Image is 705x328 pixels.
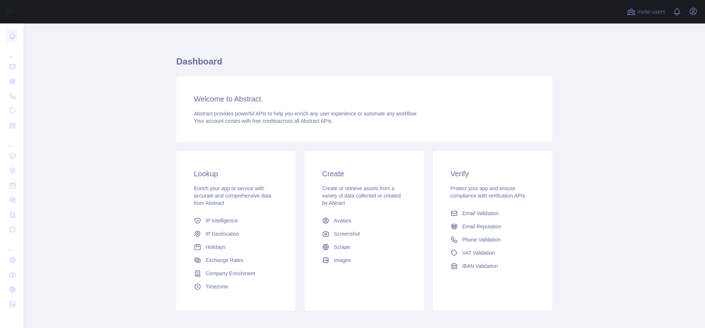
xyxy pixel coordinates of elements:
[334,257,351,264] span: Images
[319,254,409,267] a: Images
[625,6,667,18] button: Invite users
[322,185,401,206] span: Create or retrieve assets from a variety of data collected or created by Abtract
[637,8,665,16] span: Invite users
[462,249,495,257] span: VAT Validation
[191,240,281,254] a: Holidays
[451,169,535,179] h3: Verify
[451,185,525,199] span: Protect your app and ensure compliance with verification APIs
[448,233,538,246] a: Phone Validation
[191,214,281,227] a: IP Intelligence
[462,236,501,243] span: Phone Validation
[6,237,18,252] div: ...
[206,230,239,237] span: IP Geolocation
[334,230,360,237] span: Screenshot
[194,118,333,124] span: Your account comes with across all Abstract APIs.
[319,240,409,254] a: Scrape
[334,217,351,224] span: Avatars
[206,283,228,290] span: Timezone
[448,207,538,220] a: Email Validation
[191,280,281,293] a: Timezone
[319,227,409,240] a: Screenshot
[322,169,406,179] h3: Create
[194,111,417,117] span: Abstract provides powerful APIs to help you enrich any user experience or automate any workflow.
[462,262,498,270] span: IBAN Validation
[206,217,238,224] span: IP Intelligence
[462,223,502,230] span: Email Reputation
[6,133,18,148] div: ...
[191,227,281,240] a: IP Geolocation
[194,169,278,179] h3: Lookup
[462,210,499,217] span: Email Validation
[206,243,225,251] span: Holidays
[448,259,538,273] a: IBAN Validation
[319,214,409,227] a: Avatars
[191,254,281,267] a: Exchange Rates
[194,185,271,206] span: Enrich your app or service with accurate and comprehensive data from Abstract
[194,94,535,104] h3: Welcome to Abstract.
[252,118,278,124] span: free credits
[191,267,281,280] a: Company Enrichment
[206,270,255,277] span: Company Enrichment
[448,246,538,259] a: VAT Validation
[6,44,18,59] div: ...
[334,243,350,251] span: Scrape
[206,257,243,264] span: Exchange Rates
[176,56,552,73] h1: Dashboard
[448,220,538,233] a: Email Reputation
